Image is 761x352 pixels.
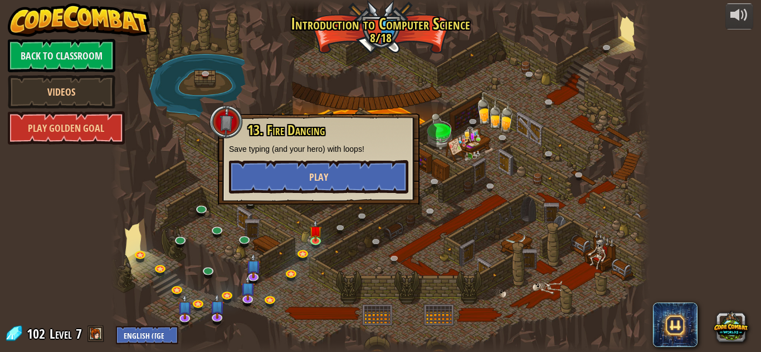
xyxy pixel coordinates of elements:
[177,294,192,319] img: level-banner-unstarted-subscriber.png
[210,294,225,319] img: level-banner-unstarted-subscriber.png
[8,75,115,108] a: Videos
[27,325,48,343] span: 102
[309,170,328,184] span: Play
[247,121,325,140] span: 13. Fire Dancing
[240,275,255,300] img: level-banner-unstarted-subscriber.png
[229,143,408,155] p: Save typing (and your hero) with loops!
[8,39,115,72] a: Back to Classroom
[725,3,753,29] button: Adjust volume
[8,111,125,145] a: Play Golden Goal
[50,325,72,343] span: Level
[8,3,150,37] img: CodeCombat - Learn how to code by playing a game
[309,220,322,242] img: level-banner-unstarted.png
[246,253,261,278] img: level-banner-unstarted-subscriber.png
[229,160,408,194] button: Play
[76,325,82,343] span: 7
